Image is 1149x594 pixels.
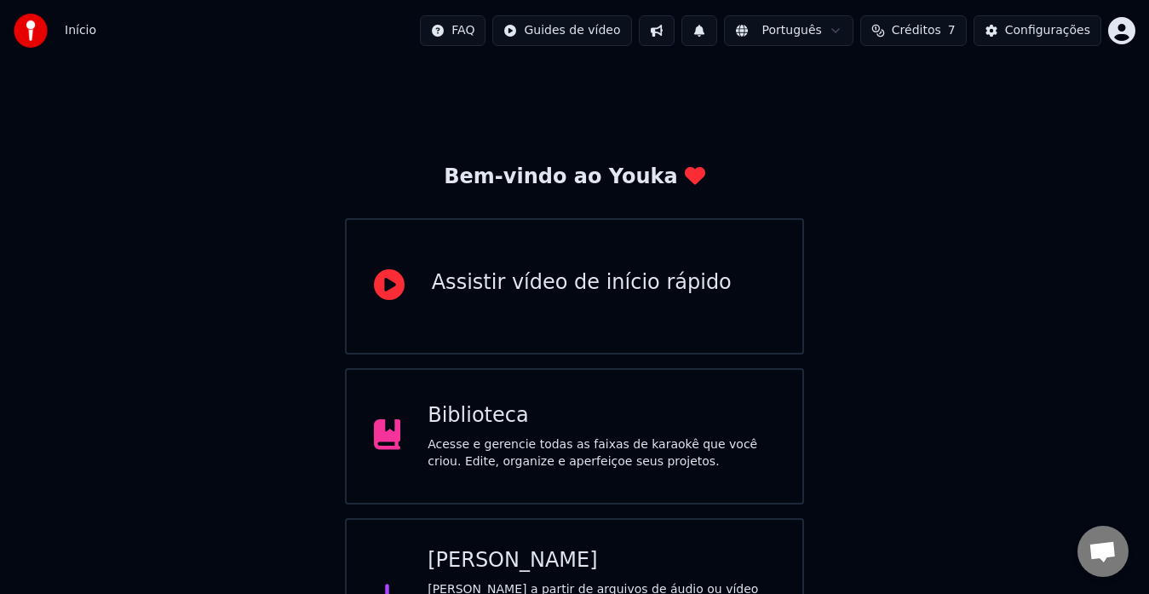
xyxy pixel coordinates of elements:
[65,22,96,39] span: Início
[65,22,96,39] nav: breadcrumb
[974,15,1101,46] button: Configurações
[892,22,941,39] span: Créditos
[444,164,704,191] div: Bem-vindo ao Youka
[432,269,732,297] div: Assistir vídeo de início rápido
[1005,22,1090,39] div: Configurações
[948,22,956,39] span: 7
[492,15,631,46] button: Guides de vídeo
[428,547,775,574] div: [PERSON_NAME]
[420,15,485,46] button: FAQ
[428,436,775,470] div: Acesse e gerencie todas as faixas de karaokê que você criou. Edite, organize e aperfeiçoe seus pr...
[428,402,775,430] div: Biblioteca
[1077,526,1129,577] a: Bate-papo aberto
[860,15,967,46] button: Créditos7
[14,14,48,48] img: youka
